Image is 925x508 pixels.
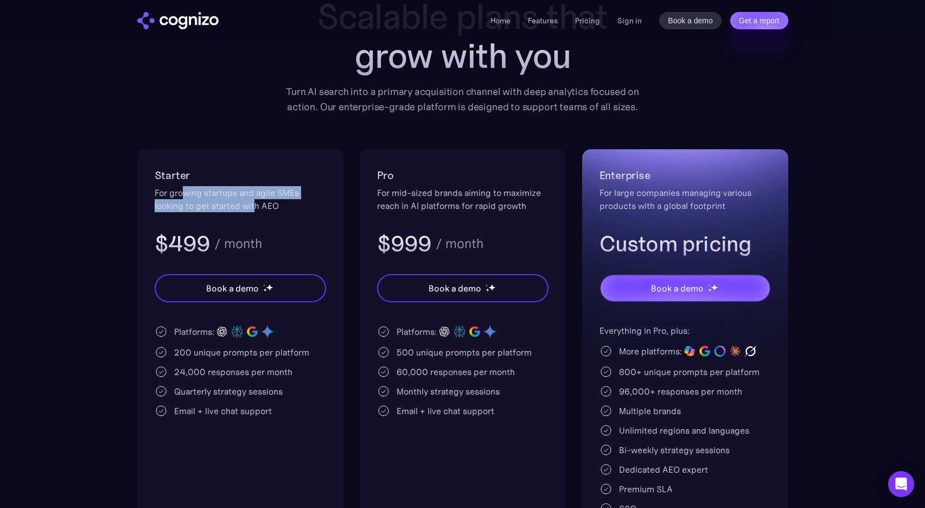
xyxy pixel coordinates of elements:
[397,325,437,338] div: Platforms:
[619,345,682,358] div: More platforms:
[599,324,771,337] div: Everything in Pro, plus:
[278,84,647,115] div: Turn AI search into a primary acquisition channel with deep analytics focused on action. Our ente...
[377,230,432,258] h3: $999
[174,365,292,378] div: 24,000 responses per month
[214,237,262,250] div: / month
[486,284,487,286] img: star
[619,463,708,476] div: Dedicated AEO expert
[730,12,788,29] a: Get a report
[619,404,681,417] div: Multiple brands
[155,186,326,212] div: For growing startups and agile SMEs looking to get started with AEO
[266,284,273,291] img: star
[174,325,214,338] div: Platforms:
[155,274,326,302] a: Book a demostarstarstar
[397,365,515,378] div: 60,000 responses per month
[174,404,272,417] div: Email + live chat support
[397,404,494,417] div: Email + live chat support
[206,282,258,295] div: Book a demo
[137,12,219,29] img: cognizo logo
[619,424,749,437] div: Unlimited regions and languages
[651,282,703,295] div: Book a demo
[397,385,500,398] div: Monthly strategy sessions
[263,284,265,286] img: star
[377,186,548,212] div: For mid-sized brands aiming to maximize reach in AI platforms for rapid growth
[174,385,283,398] div: Quarterly strategy sessions
[488,284,495,291] img: star
[137,12,219,29] a: home
[377,167,548,184] h2: Pro
[708,288,712,292] img: star
[617,14,642,27] a: Sign in
[377,274,548,302] a: Book a demostarstarstar
[619,443,730,456] div: Bi-weekly strategy sessions
[711,284,718,291] img: star
[575,16,600,26] a: Pricing
[528,16,558,26] a: Features
[155,230,210,258] h3: $499
[263,288,267,292] img: star
[888,471,914,497] div: Open Intercom Messenger
[599,230,771,258] h3: Custom pricing
[486,288,489,292] img: star
[397,346,532,359] div: 500 unique prompts per platform
[174,346,309,359] div: 200 unique prompts per platform
[599,274,771,302] a: Book a demostarstarstar
[599,167,771,184] h2: Enterprise
[659,12,722,29] a: Book a demo
[155,167,326,184] h2: Starter
[708,284,710,286] img: star
[619,482,673,496] div: Premium SLA
[436,237,483,250] div: / month
[490,16,511,26] a: Home
[619,365,760,378] div: 800+ unique prompts per platform
[599,186,771,212] div: For large companies managing various products with a global footprint
[619,385,742,398] div: 96,000+ responses per month
[429,282,481,295] div: Book a demo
